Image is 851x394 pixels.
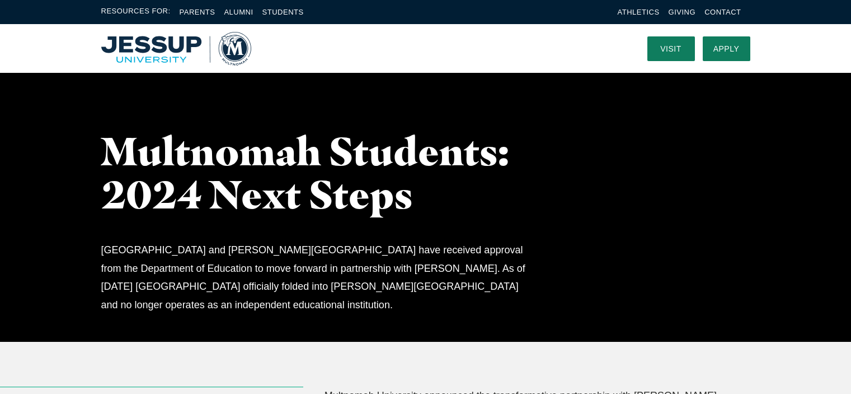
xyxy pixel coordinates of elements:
[647,36,695,61] a: Visit
[262,8,304,16] a: Students
[101,32,251,66] a: Home
[101,241,534,314] p: [GEOGRAPHIC_DATA] and [PERSON_NAME][GEOGRAPHIC_DATA] have received approval from the Department o...
[101,129,554,216] h1: Multnomah Students: 2024 Next Steps
[101,6,171,18] span: Resources For:
[669,8,696,16] a: Giving
[180,8,215,16] a: Parents
[224,8,253,16] a: Alumni
[101,32,251,66] img: Multnomah University Logo
[703,36,750,61] a: Apply
[618,8,660,16] a: Athletics
[704,8,741,16] a: Contact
